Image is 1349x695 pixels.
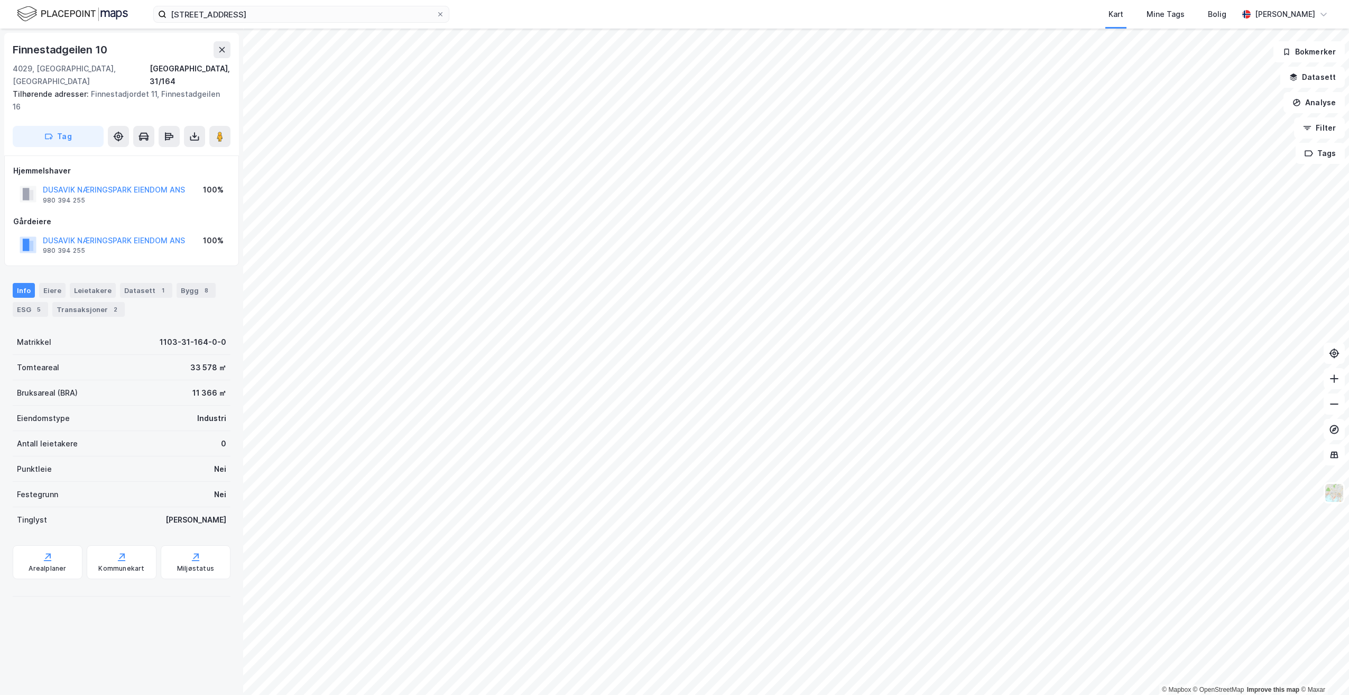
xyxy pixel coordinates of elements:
div: Tinglyst [17,514,47,526]
div: Finnestadjordet 11, Finnestadgeilen 16 [13,88,222,113]
button: Filter [1294,117,1345,139]
div: 11 366 ㎡ [192,387,226,399]
div: Finnestadgeilen 10 [13,41,109,58]
div: Leietakere [70,283,116,298]
div: 8 [201,285,211,296]
div: Festegrunn [17,488,58,501]
img: logo.f888ab2527a4732fd821a326f86c7f29.svg [17,5,128,23]
div: Eiendomstype [17,412,70,425]
div: Matrikkel [17,336,51,349]
div: [PERSON_NAME] [1255,8,1315,21]
div: 2 [110,304,121,315]
div: Kommunekart [98,564,144,573]
div: Kart [1108,8,1123,21]
div: Gårdeiere [13,215,230,228]
span: Tilhørende adresser: [13,89,91,98]
a: Mapbox [1162,686,1191,693]
button: Datasett [1280,67,1345,88]
div: Transaksjoner [52,302,125,317]
div: [GEOGRAPHIC_DATA], 31/164 [150,62,230,88]
iframe: Chat Widget [1296,644,1349,695]
a: OpenStreetMap [1193,686,1244,693]
div: Bruksareal (BRA) [17,387,78,399]
div: 5 [33,304,44,315]
div: Mine Tags [1147,8,1185,21]
div: 1103-31-164-0-0 [160,336,226,349]
div: Punktleie [17,463,52,475]
div: 0 [221,437,226,450]
div: [PERSON_NAME] [165,514,226,526]
div: 980 394 255 [43,196,85,205]
div: Arealplaner [29,564,66,573]
div: Eiere [39,283,66,298]
div: Miljøstatus [177,564,214,573]
div: Datasett [120,283,172,298]
div: 33 578 ㎡ [190,361,226,374]
div: Antall leietakere [17,437,78,450]
div: Nei [214,488,226,501]
div: Info [13,283,35,298]
div: 100% [203,234,224,247]
img: Z [1324,483,1344,503]
div: Bolig [1208,8,1226,21]
button: Tags [1296,143,1345,164]
div: Hjemmelshaver [13,164,230,177]
button: Bokmerker [1273,41,1345,62]
input: Søk på adresse, matrikkel, gårdeiere, leietakere eller personer [167,6,436,22]
div: Industri [197,412,226,425]
div: Tomteareal [17,361,59,374]
div: ESG [13,302,48,317]
button: Analyse [1283,92,1345,113]
a: Improve this map [1247,686,1299,693]
div: 100% [203,184,224,196]
div: Bygg [177,283,216,298]
button: Tag [13,126,104,147]
div: 980 394 255 [43,246,85,255]
div: 4029, [GEOGRAPHIC_DATA], [GEOGRAPHIC_DATA] [13,62,150,88]
div: Nei [214,463,226,475]
div: 1 [158,285,168,296]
